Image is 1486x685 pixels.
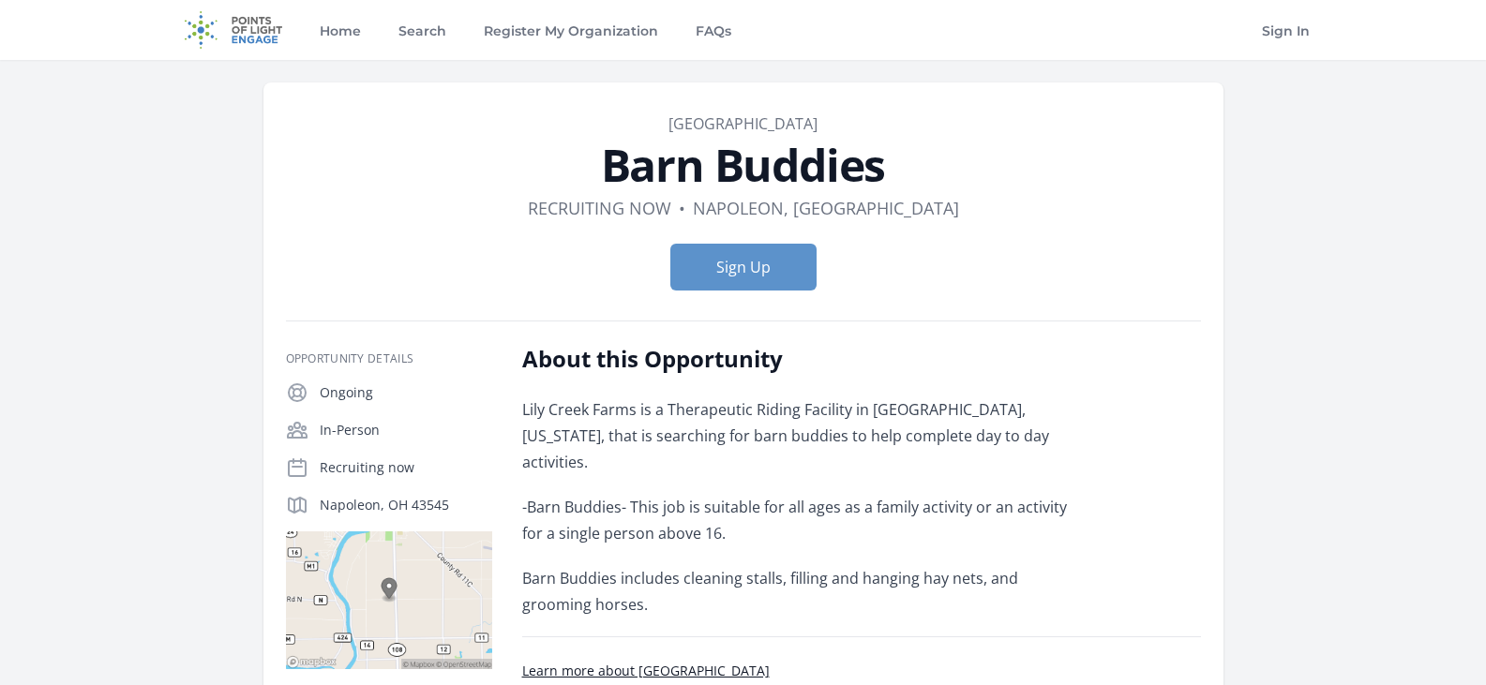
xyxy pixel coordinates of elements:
p: Ongoing [320,383,492,402]
h2: About this Opportunity [522,344,1071,374]
img: Map [286,531,492,669]
p: Recruiting now [320,458,492,477]
p: Napoleon, OH 43545 [320,496,492,514]
p: Lily Creek Farms is a Therapeutic Riding Facility in [GEOGRAPHIC_DATA], [US_STATE], that is searc... [522,396,1071,475]
h3: Opportunity Details [286,351,492,366]
a: Learn more about [GEOGRAPHIC_DATA] [522,662,770,679]
button: Sign Up [670,244,817,290]
p: In-Person [320,421,492,439]
div: • [679,195,685,221]
p: -Barn Buddies- This job is suitable for all ages as a family activity or an activity for a single... [522,494,1071,546]
p: Barn Buddies includes cleaning stalls, filling and hanging hay nets, and grooming horses. [522,565,1071,618]
dd: Recruiting now [528,195,671,221]
h1: Barn Buddies [286,142,1201,187]
a: [GEOGRAPHIC_DATA] [668,113,818,134]
dd: Napoleon, [GEOGRAPHIC_DATA] [693,195,959,221]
